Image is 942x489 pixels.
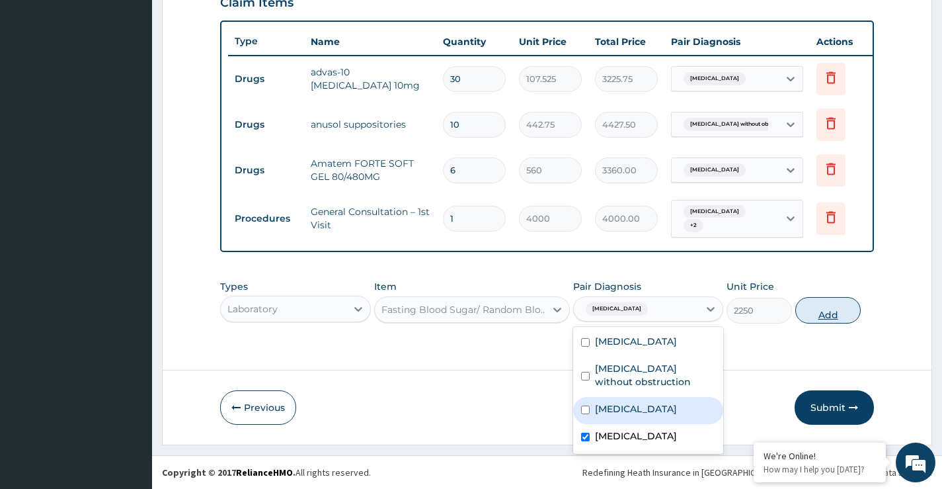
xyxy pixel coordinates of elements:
label: [MEDICAL_DATA] without obstruction [595,362,715,388]
th: Type [228,29,304,54]
img: d_794563401_company_1708531726252_794563401 [24,66,54,99]
td: Procedures [228,206,304,231]
button: Previous [220,390,296,425]
div: Fasting Blood Sugar/ Random Blood Sugar Each [381,303,547,316]
label: Pair Diagnosis [573,280,641,293]
span: [MEDICAL_DATA] [684,72,746,85]
div: Redefining Heath Insurance in [GEOGRAPHIC_DATA] using Telemedicine and Data Science! [582,466,932,479]
footer: All rights reserved. [152,455,942,489]
div: Chat with us now [69,74,222,91]
td: Amatem FORTE SOFT GEL 80/480MG [304,150,436,190]
span: + 2 [684,219,703,232]
div: We're Online! [764,450,876,462]
td: Drugs [228,67,304,91]
span: [MEDICAL_DATA] without obstruc... [684,118,792,131]
button: Add [795,297,861,324]
textarea: Type your message and hit 'Enter' [7,338,252,384]
th: Unit Price [512,28,588,55]
td: Drugs [228,158,304,183]
span: [MEDICAL_DATA] [684,205,746,218]
label: [MEDICAL_DATA] [595,429,677,443]
a: RelianceHMO [236,467,293,478]
td: Drugs [228,112,304,137]
div: Laboratory [227,302,278,316]
p: How may I help you today? [764,464,876,475]
button: Submit [795,390,874,425]
strong: Copyright © 2017 . [162,467,295,478]
label: Item [374,280,397,293]
span: We're online! [77,155,182,289]
td: General Consultation – 1st Visit [304,199,436,238]
span: [MEDICAL_DATA] [684,163,746,177]
th: Actions [810,28,876,55]
th: Name [304,28,436,55]
td: advas-10 [MEDICAL_DATA] 10mg [304,59,436,99]
th: Pair Diagnosis [664,28,810,55]
label: [MEDICAL_DATA] [595,402,677,416]
div: Minimize live chat window [217,7,249,38]
th: Total Price [588,28,664,55]
span: [MEDICAL_DATA] [586,302,648,316]
label: Unit Price [726,280,774,293]
th: Quantity [436,28,512,55]
label: Types [220,281,248,292]
label: [MEDICAL_DATA] [595,335,677,348]
td: anusol suppositories [304,111,436,138]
